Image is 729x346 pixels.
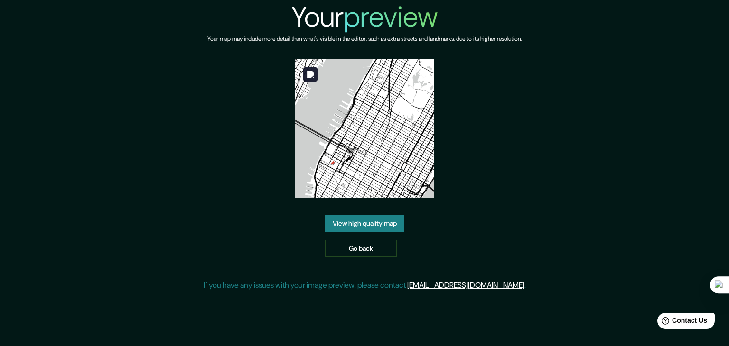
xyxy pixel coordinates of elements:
[325,215,404,232] a: View high quality map
[204,280,526,291] p: If you have any issues with your image preview, please contact .
[645,309,719,336] iframe: Help widget launcher
[325,240,397,257] a: Go back
[295,59,434,198] img: created-map-preview
[207,34,522,44] h6: Your map may include more detail than what's visible in the editor, such as extra streets and lan...
[407,280,524,290] a: [EMAIL_ADDRESS][DOMAIN_NAME]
